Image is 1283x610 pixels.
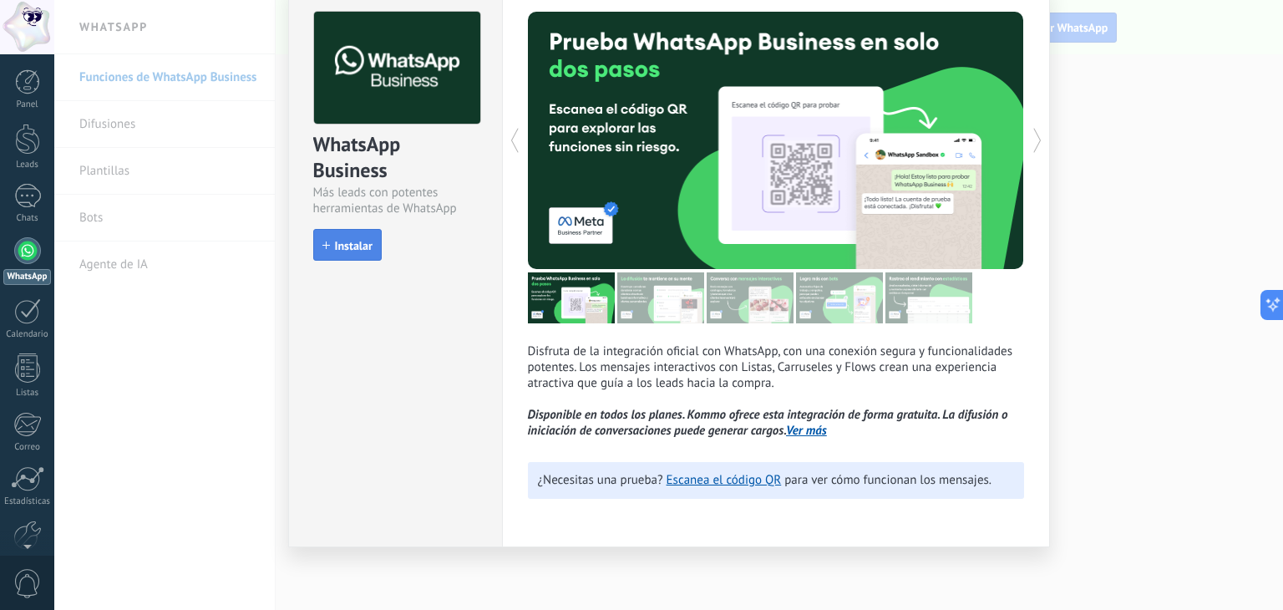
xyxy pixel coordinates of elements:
[3,496,52,507] div: Estadísticas
[3,213,52,224] div: Chats
[313,229,382,261] button: Instalar
[786,423,827,439] a: Ver más
[313,131,478,185] div: WhatsApp Business
[885,272,972,323] img: tour_image_cc377002d0016b7ebaeb4dbe65cb2175.png
[314,12,480,125] img: logo_main.png
[335,240,373,252] span: Instalar
[3,388,52,399] div: Listas
[667,472,782,488] a: Escanea el código QR
[3,329,52,340] div: Calendario
[617,272,704,323] img: tour_image_cc27419dad425b0ae96c2716632553fa.png
[528,343,1024,439] p: Disfruta de la integración oficial con WhatsApp, con una conexión segura y funcionalidades potent...
[796,272,883,323] img: tour_image_62c9952fc9cf984da8d1d2aa2c453724.png
[528,272,615,323] img: tour_image_7a4924cebc22ed9e3259523e50fe4fd6.png
[3,99,52,110] div: Panel
[707,272,794,323] img: tour_image_1009fe39f4f058b759f0df5a2b7f6f06.png
[3,442,52,453] div: Correo
[3,269,51,285] div: WhatsApp
[784,472,991,488] span: para ver cómo funcionan los mensajes.
[528,407,1008,439] i: Disponible en todos los planes. Kommo ofrece esta integración de forma gratuita. La difusión o in...
[313,185,478,216] div: Más leads con potentes herramientas de WhatsApp
[3,160,52,170] div: Leads
[538,472,663,488] span: ¿Necesitas una prueba?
